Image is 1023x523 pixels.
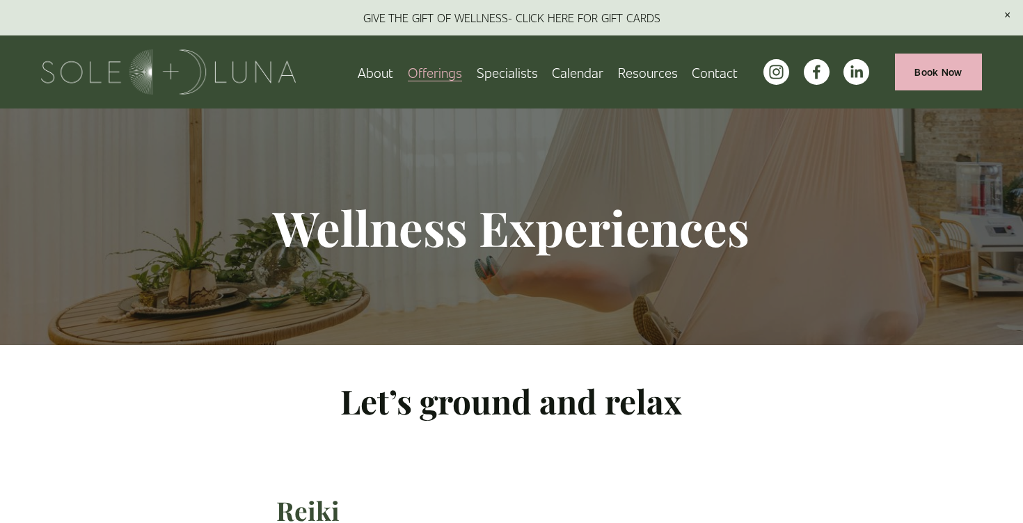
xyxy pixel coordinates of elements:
[477,60,538,84] a: Specialists
[895,54,982,90] a: Book Now
[552,60,603,84] a: Calendar
[692,60,738,84] a: Contact
[159,198,864,257] h1: Wellness Experiences
[843,59,869,85] a: LinkedIn
[408,61,462,83] span: Offerings
[618,60,678,84] a: folder dropdown
[618,61,678,83] span: Resources
[408,60,462,84] a: folder dropdown
[358,60,393,84] a: About
[276,379,747,422] h2: Let’s ground and relax
[41,49,296,95] img: Sole + Luna
[763,59,789,85] a: instagram-unauth
[804,59,830,85] a: facebook-unauth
